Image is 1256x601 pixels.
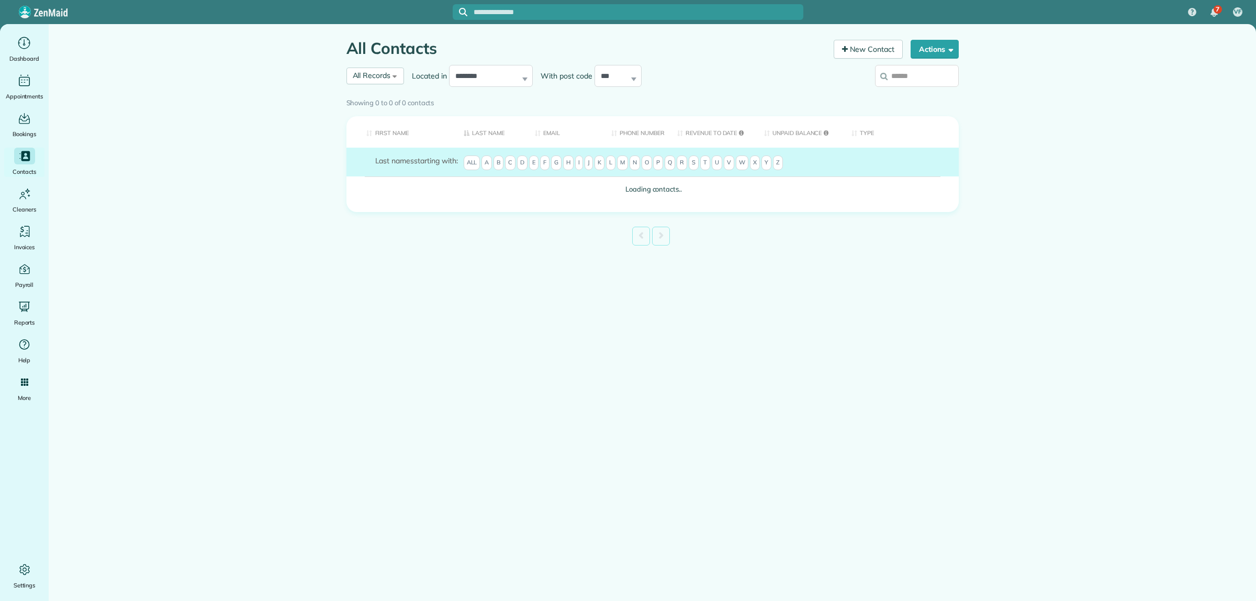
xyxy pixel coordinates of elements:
a: Invoices [4,223,44,252]
span: W [736,155,748,170]
span: All [464,155,480,170]
th: Unpaid Balance: activate to sort column ascending [756,116,844,148]
a: Reports [4,298,44,328]
span: F [540,155,549,170]
a: Appointments [4,72,44,102]
a: Bookings [4,110,44,139]
span: N [630,155,640,170]
span: Settings [14,580,36,591]
a: New Contact [834,40,903,59]
span: Cleaners [13,204,36,215]
th: Email: activate to sort column ascending [527,116,603,148]
span: P [653,155,663,170]
span: Bookings [13,129,37,139]
span: R [677,155,687,170]
span: S [689,155,699,170]
span: Invoices [14,242,35,252]
span: U [712,155,722,170]
span: More [18,393,31,403]
div: 7 unread notifications [1203,1,1225,24]
span: Help [18,355,31,365]
span: Z [773,155,783,170]
a: Cleaners [4,185,44,215]
span: Dashboard [9,53,39,64]
label: Located in [404,71,449,81]
label: With post code [533,71,595,81]
div: Showing 0 to 0 of 0 contacts [346,94,959,108]
span: O [642,155,652,170]
th: Type: activate to sort column ascending [844,116,959,148]
a: Settings [4,561,44,591]
a: Payroll [4,261,44,290]
a: Dashboard [4,35,44,64]
span: All Records [353,71,391,80]
span: L [606,155,615,170]
span: Y [761,155,771,170]
th: Last Name: activate to sort column descending [456,116,527,148]
label: starting with: [375,155,458,166]
span: Contacts [13,166,36,177]
th: Phone number: activate to sort column ascending [603,116,669,148]
span: X [750,155,760,170]
th: Revenue to Date: activate to sort column ascending [669,116,756,148]
span: T [700,155,710,170]
th: First Name: activate to sort column ascending [346,116,456,148]
svg: Focus search [459,8,467,16]
span: I [575,155,583,170]
span: M [617,155,628,170]
span: G [551,155,562,170]
span: Q [665,155,675,170]
button: Focus search [453,8,467,16]
td: Loading contacts.. [346,176,959,202]
span: B [494,155,503,170]
h1: All Contacts [346,40,826,57]
span: H [563,155,574,170]
span: Reports [14,317,35,328]
span: D [517,155,528,170]
span: Last names [375,156,414,165]
a: Contacts [4,148,44,177]
span: K [595,155,604,170]
span: J [585,155,593,170]
span: E [529,155,539,170]
span: 7 [1216,5,1219,14]
span: Appointments [6,91,43,102]
button: Actions [911,40,959,59]
span: VF [1234,8,1241,16]
span: V [724,155,734,170]
span: C [505,155,515,170]
a: Help [4,336,44,365]
span: Payroll [15,280,34,290]
span: A [481,155,492,170]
